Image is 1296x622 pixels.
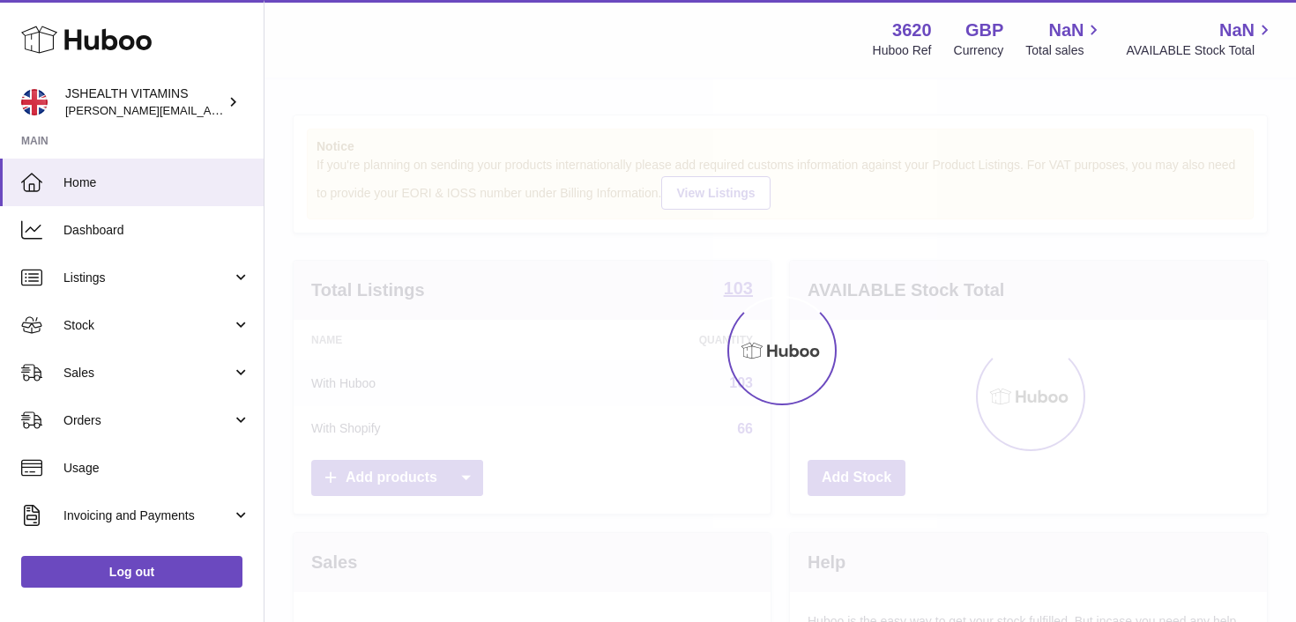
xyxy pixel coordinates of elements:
[63,507,232,524] span: Invoicing and Payments
[65,103,354,117] span: [PERSON_NAME][EMAIL_ADDRESS][DOMAIN_NAME]
[63,222,250,239] span: Dashboard
[65,85,224,119] div: JSHEALTH VITAMINS
[873,42,932,59] div: Huboo Ref
[892,19,932,42] strong: 3620
[63,270,232,286] span: Listings
[1048,19,1084,42] span: NaN
[21,556,242,588] a: Log out
[1025,42,1104,59] span: Total sales
[1219,19,1255,42] span: NaN
[63,460,250,477] span: Usage
[63,412,232,429] span: Orders
[954,42,1004,59] div: Currency
[1126,42,1275,59] span: AVAILABLE Stock Total
[1126,19,1275,59] a: NaN AVAILABLE Stock Total
[21,89,48,115] img: francesca@jshealthvitamins.com
[63,365,232,381] span: Sales
[1025,19,1104,59] a: NaN Total sales
[965,19,1003,42] strong: GBP
[63,317,232,334] span: Stock
[63,174,250,191] span: Home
